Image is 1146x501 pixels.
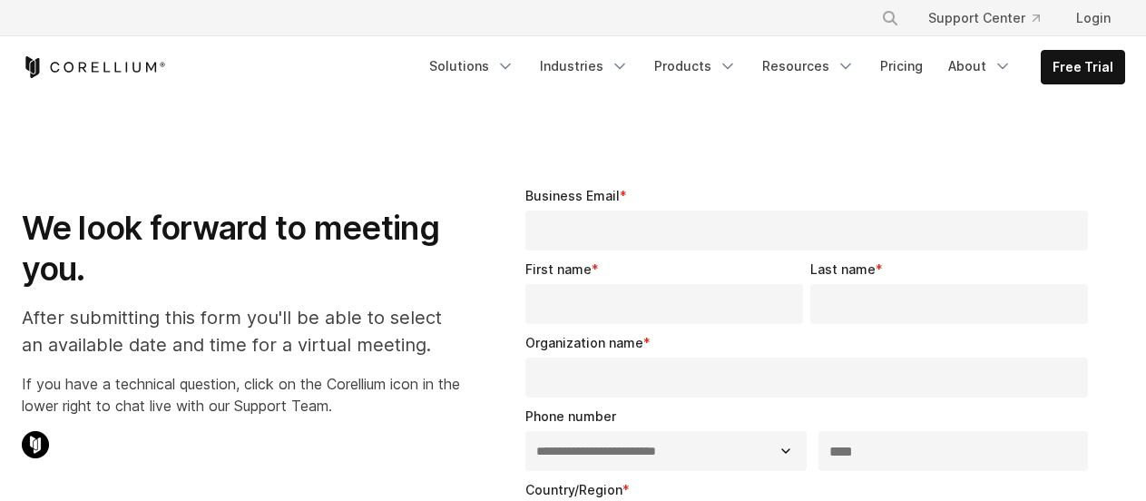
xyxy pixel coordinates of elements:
[874,2,906,34] button: Search
[525,408,616,424] span: Phone number
[529,50,640,83] a: Industries
[22,373,460,417] p: If you have a technical question, click on the Corellium icon in the lower right to chat live wit...
[751,50,866,83] a: Resources
[525,335,643,350] span: Organization name
[859,2,1125,34] div: Navigation Menu
[525,188,620,203] span: Business Email
[643,50,748,83] a: Products
[937,50,1023,83] a: About
[22,56,166,78] a: Corellium Home
[22,208,460,290] h1: We look forward to meeting you.
[525,482,622,497] span: Country/Region
[525,261,592,277] span: First name
[418,50,525,83] a: Solutions
[22,431,49,458] img: Corellium Chat Icon
[1042,51,1124,83] a: Free Trial
[418,50,1125,84] div: Navigation Menu
[869,50,934,83] a: Pricing
[914,2,1054,34] a: Support Center
[810,261,876,277] span: Last name
[1062,2,1125,34] a: Login
[22,304,460,359] p: After submitting this form you'll be able to select an available date and time for a virtual meet...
